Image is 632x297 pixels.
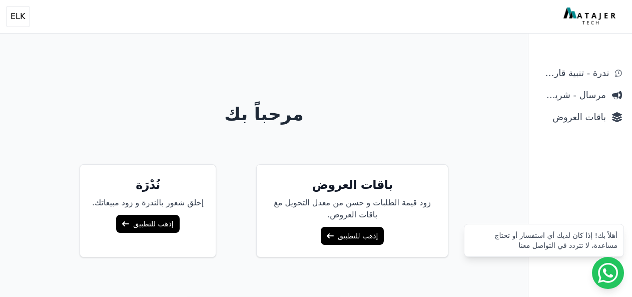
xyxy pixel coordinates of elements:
[269,197,436,221] p: زود قيمة الطلبات و حسن من معدل التحويل مغ باقات العروض.
[470,230,617,250] div: أهلاً بك! إذا كان لديك أي استفسار أو تحتاج مساعدة، لا تتردد في التواصل معنا
[92,177,204,193] h5: نُدْرَة
[6,6,30,27] button: ELK
[11,11,26,23] span: ELK
[269,177,436,193] h5: باقات العروض
[538,66,609,80] span: ندرة - تنبية قارب علي النفاذ
[538,88,606,102] span: مرسال - شريط دعاية
[538,110,606,124] span: باقات العروض
[116,215,179,233] a: إذهب للتطبيق
[8,104,520,124] h1: مرحباً بك
[321,227,384,245] a: إذهب للتطبيق
[92,197,204,209] p: إخلق شعور بالندرة و زود مبيعاتك.
[563,8,618,26] img: MatajerTech Logo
